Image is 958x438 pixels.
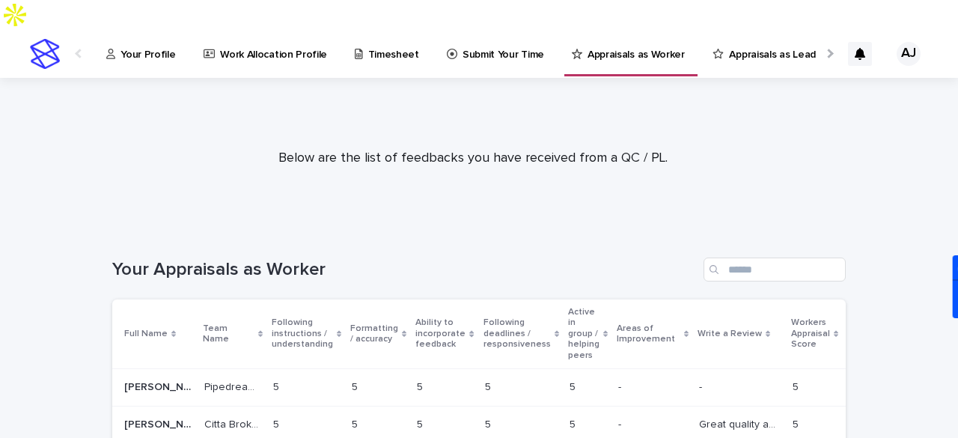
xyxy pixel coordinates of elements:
[353,30,426,76] a: Timesheet
[203,320,254,348] p: Team Name
[588,30,685,61] p: Appraisals as Worker
[272,314,333,353] p: Following instructions / understanding
[273,378,282,394] p: 5
[273,416,282,431] p: 5
[417,378,426,394] p: 5
[120,30,175,61] p: Your Profile
[485,378,494,394] p: 5
[30,39,60,69] img: stacker-logo-s-only.png
[483,314,551,353] p: Following deadlines / responsiveness
[485,416,494,431] p: 5
[112,259,698,281] h1: Your Appraisals as Worker
[568,304,599,364] p: Active in group / helping peers
[105,30,183,76] a: Your Profile
[202,30,335,76] a: Work Allocation Profile
[791,314,830,353] p: Workers Appraisal Score
[124,416,195,431] p: Amber Jamil
[570,378,579,394] p: 5
[368,30,419,61] p: Timesheet
[793,416,802,431] p: 5
[704,258,846,282] input: Search
[463,30,544,61] p: Submit Your Time
[729,30,815,61] p: Appraisals as Lead
[350,320,398,348] p: Formatting / accuracy
[112,368,919,406] tr: [PERSON_NAME][PERSON_NAME] Pipedreams - Daily Capacity ExercisePipedreams - Daily Capacity Exerci...
[618,416,624,431] p: -
[220,30,327,61] p: Work Allocation Profile
[204,378,264,394] p: Pipedreams - Daily Capacity Exercise
[897,42,921,66] div: AJ
[617,320,680,348] p: Areas of Improvement
[204,416,264,431] p: Citta Brokerage - Wayfair Meridian Import Input, Citta Brokerage - JMC Import Input
[174,150,772,167] p: Below are the list of feedbacks you have received from a QC / PL.
[698,326,762,342] p: Write a Review
[570,416,579,431] p: 5
[699,378,705,394] p: -
[352,416,361,431] p: 5
[699,416,784,431] p: Great quality and understanding of the task
[352,378,361,394] p: 5
[124,326,168,342] p: Full Name
[415,314,466,353] p: Ability to incorporate feedback
[417,416,426,431] p: 5
[570,30,692,74] a: Appraisals as Worker
[793,378,802,394] p: 5
[124,378,195,394] p: Amber Jamil
[445,30,551,76] a: Submit Your Time
[711,30,823,76] a: Appraisals as Lead
[618,378,624,394] p: -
